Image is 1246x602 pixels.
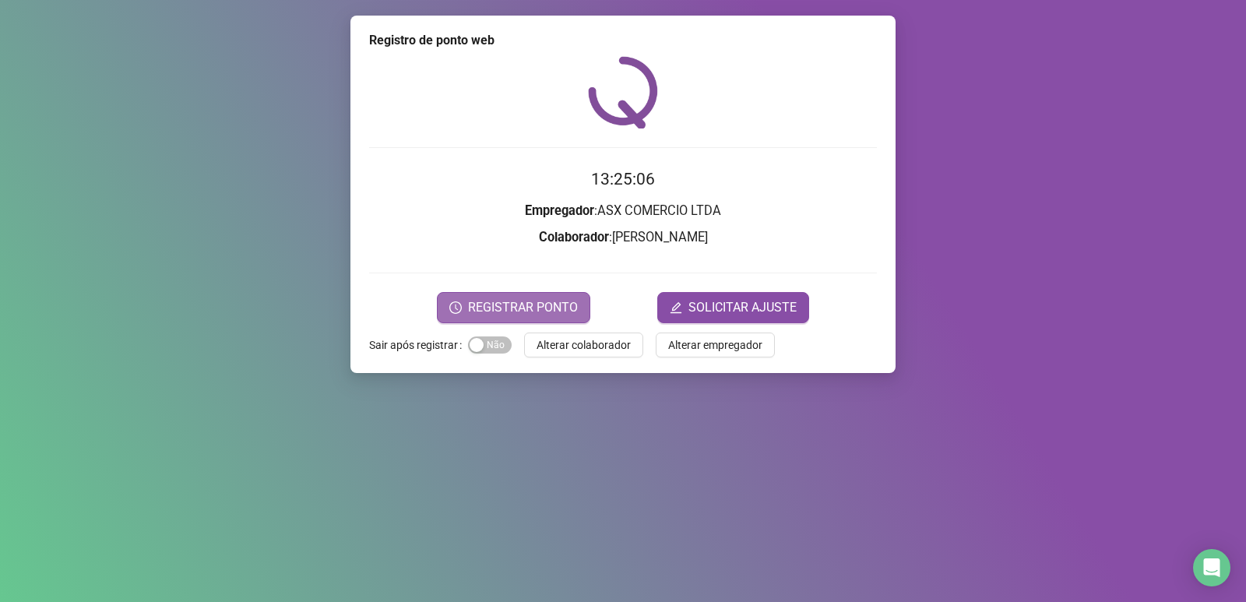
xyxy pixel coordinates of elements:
span: SOLICITAR AJUSTE [688,298,797,317]
button: Alterar empregador [656,333,775,357]
button: editSOLICITAR AJUSTE [657,292,809,323]
div: Registro de ponto web [369,31,877,50]
span: Alterar colaborador [537,336,631,354]
span: edit [670,301,682,314]
h3: : [PERSON_NAME] [369,227,877,248]
span: Alterar empregador [668,336,762,354]
strong: Colaborador [539,230,609,245]
h3: : ASX COMERCIO LTDA [369,201,877,221]
label: Sair após registrar [369,333,468,357]
img: QRPoint [588,56,658,128]
strong: Empregador [525,203,594,218]
span: REGISTRAR PONTO [468,298,578,317]
span: clock-circle [449,301,462,314]
button: REGISTRAR PONTO [437,292,590,323]
time: 13:25:06 [591,170,655,188]
button: Alterar colaborador [524,333,643,357]
div: Open Intercom Messenger [1193,549,1230,586]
